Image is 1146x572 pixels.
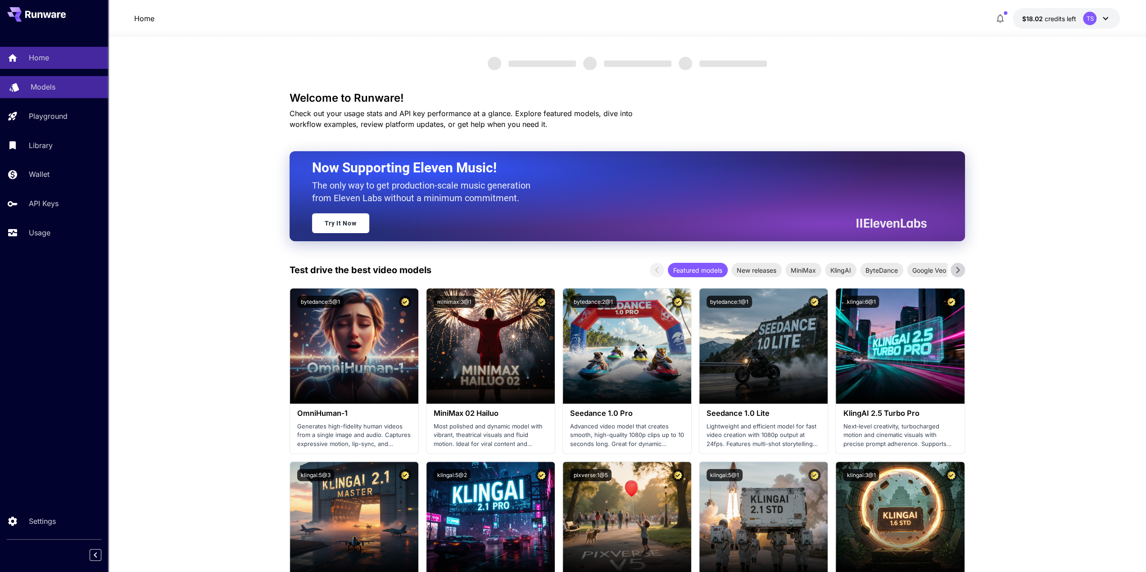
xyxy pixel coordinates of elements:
[290,288,418,404] img: alt
[860,266,903,275] span: ByteDance
[290,263,431,277] p: Test drive the best video models
[1022,14,1076,23] div: $18.0159
[1083,12,1096,25] div: TS
[29,111,68,122] p: Playground
[825,266,856,275] span: KlingAI
[29,140,53,151] p: Library
[297,469,334,481] button: klingai:5@3
[945,469,957,481] button: Certified Model – Vetted for best performance and includes a commercial license.
[297,296,344,308] button: bytedance:5@1
[672,469,684,481] button: Certified Model – Vetted for best performance and includes a commercial license.
[297,422,411,449] p: Generates high-fidelity human videos from a single image and audio. Captures expressive motion, l...
[785,266,821,275] span: MiniMax
[134,13,154,24] a: Home
[290,92,965,104] h3: Welcome to Runware!
[29,227,50,238] p: Usage
[731,266,782,275] span: New releases
[707,296,752,308] button: bytedance:1@1
[29,52,49,63] p: Home
[570,469,612,481] button: pixverse:1@5
[668,266,728,275] span: Featured models
[570,409,684,418] h3: Seedance 1.0 Pro
[570,296,616,308] button: bytedance:2@1
[434,469,471,481] button: klingai:5@2
[843,422,957,449] p: Next‑level creativity, turbocharged motion and cinematic visuals with precise prompt adherence. S...
[399,469,411,481] button: Certified Model – Vetted for best performance and includes a commercial license.
[1022,15,1044,23] span: $18.02
[1044,15,1076,23] span: credits left
[31,81,55,92] p: Models
[297,409,411,418] h3: OmniHuman‑1
[668,263,728,277] div: Featured models
[907,263,951,277] div: Google Veo
[699,288,828,404] img: alt
[785,263,821,277] div: MiniMax
[907,266,951,275] span: Google Veo
[29,169,50,180] p: Wallet
[860,263,903,277] div: ByteDance
[96,547,108,563] div: Collapse sidebar
[1013,8,1120,29] button: $18.0159TS
[134,13,154,24] nav: breadcrumb
[312,179,537,204] p: The only way to get production-scale music generation from Eleven Labs without a minimum commitment.
[731,263,782,277] div: New releases
[399,296,411,308] button: Certified Model – Vetted for best performance and includes a commercial license.
[570,422,684,449] p: Advanced video model that creates smooth, high-quality 1080p clips up to 10 seconds long. Great f...
[535,469,548,481] button: Certified Model – Vetted for best performance and includes a commercial license.
[825,263,856,277] div: KlingAI
[836,288,964,404] img: alt
[808,469,820,481] button: Certified Model – Vetted for best performance and includes a commercial license.
[843,409,957,418] h3: KlingAI 2.5 Turbo Pro
[29,516,56,527] p: Settings
[290,109,633,129] span: Check out your usage stats and API key performance at a glance. Explore featured models, dive int...
[843,296,879,308] button: klingai:6@1
[312,159,920,176] h2: Now Supporting Eleven Music!
[434,296,475,308] button: minimax:3@1
[426,288,555,404] img: alt
[312,213,369,233] a: Try It Now
[945,296,957,308] button: Certified Model – Vetted for best performance and includes a commercial license.
[707,469,743,481] button: klingai:5@1
[29,198,59,209] p: API Keys
[535,296,548,308] button: Certified Model – Vetted for best performance and includes a commercial license.
[90,549,101,561] button: Collapse sidebar
[434,422,548,449] p: Most polished and dynamic model with vibrant, theatrical visuals and fluid motion. Ideal for vira...
[707,409,820,418] h3: Seedance 1.0 Lite
[563,288,691,404] img: alt
[707,422,820,449] p: Lightweight and efficient model for fast video creation with 1080p output at 24fps. Features mult...
[808,296,820,308] button: Certified Model – Vetted for best performance and includes a commercial license.
[843,469,879,481] button: klingai:3@1
[672,296,684,308] button: Certified Model – Vetted for best performance and includes a commercial license.
[434,409,548,418] h3: MiniMax 02 Hailuo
